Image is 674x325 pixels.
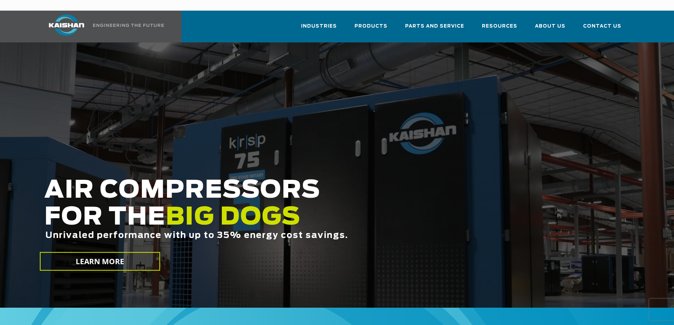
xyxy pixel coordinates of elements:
[40,252,160,271] a: LEARN MORE
[535,22,565,30] span: About Us
[405,22,464,30] span: Parts and Service
[40,14,93,36] img: kaishan logo
[482,22,517,30] span: Resources
[166,205,301,230] span: BIG DOGS
[301,17,337,41] a: Industries
[93,24,164,27] img: Engineering the future
[301,22,337,30] span: Industries
[405,17,464,41] a: Parts and Service
[482,17,517,41] a: Resources
[583,22,621,30] span: Contact Us
[40,11,165,42] a: Kaishan USA
[75,256,124,267] span: LEARN MORE
[535,17,565,41] a: About Us
[583,17,621,41] a: Contact Us
[44,177,531,262] h2: AIR COMPRESSORS FOR THE
[355,17,387,41] a: Products
[355,22,387,30] span: Products
[45,231,348,240] span: Unrivaled performance with up to 35% energy cost savings.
